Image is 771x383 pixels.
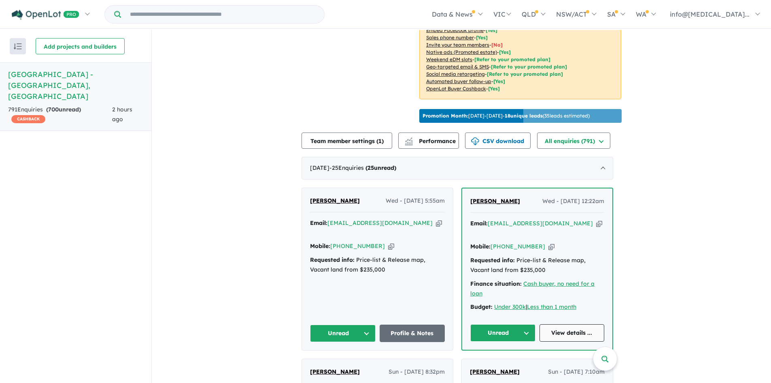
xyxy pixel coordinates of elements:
a: [PERSON_NAME] [310,367,360,377]
div: | [470,302,604,312]
u: Social media retargeting [426,71,485,77]
img: Openlot PRO Logo White [12,10,79,20]
img: line-chart.svg [405,137,412,142]
strong: Finance situation: [470,280,522,287]
div: Price-list & Release map, Vacant land from $235,000 [470,256,604,275]
a: Cash buyer, no need for a loan [470,280,595,297]
u: Sales phone number [426,34,474,41]
span: [PERSON_NAME] [310,368,360,375]
u: Weekend eDM slots [426,56,472,62]
span: CASHBACK [11,115,45,123]
button: Performance [398,133,459,149]
span: Wed - [DATE] 12:22am [542,197,604,206]
span: 1 [378,137,382,145]
div: Price-list & Release map, Vacant land from $235,000 [310,255,445,275]
strong: Requested info: [310,256,355,263]
span: [Yes] [488,86,500,92]
span: info@[MEDICAL_DATA]... [670,10,750,18]
button: Unread [310,325,376,342]
img: sort.svg [14,43,22,49]
strong: ( unread) [46,106,81,113]
span: [Yes] [493,78,505,84]
button: Copy [596,219,602,228]
span: 25 [367,164,374,171]
span: [Refer to your promoted plan] [474,56,550,62]
span: Sun - [DATE] 7:10am [548,367,605,377]
span: [PERSON_NAME] [310,197,360,204]
button: Unread [470,324,535,342]
span: [ Yes ] [476,34,488,41]
a: [PERSON_NAME] [310,196,360,206]
strong: Mobile: [310,242,330,250]
b: 18 unique leads [505,113,543,119]
strong: Budget: [470,303,493,310]
b: Promotion Month: [423,113,468,119]
h5: [GEOGRAPHIC_DATA] - [GEOGRAPHIC_DATA] , [GEOGRAPHIC_DATA] [8,69,143,102]
u: OpenLot Buyer Cashback [426,86,486,92]
span: 2 hours ago [112,106,132,123]
button: All enquiries (791) [537,133,610,149]
span: [ Yes ] [486,27,497,33]
a: Profile & Notes [380,325,445,342]
u: Geo-targeted email & SMS [426,64,489,70]
span: [Refer to your promoted plan] [487,71,563,77]
span: [Yes] [499,49,511,55]
a: [PERSON_NAME] [470,197,520,206]
span: - 25 Enquir ies [329,164,396,171]
a: [PHONE_NUMBER] [330,242,385,250]
a: [PERSON_NAME] [470,367,520,377]
img: bar-chart.svg [405,140,413,145]
input: Try estate name, suburb, builder or developer [123,6,323,23]
span: Wed - [DATE] 5:55am [386,196,445,206]
span: [ No ] [491,42,503,48]
span: Sun - [DATE] 8:32pm [389,367,445,377]
span: [PERSON_NAME] [470,197,520,205]
button: CSV download [465,133,531,149]
span: [Refer to your promoted plan] [491,64,567,70]
strong: Email: [470,220,488,227]
a: [EMAIL_ADDRESS][DOMAIN_NAME] [327,219,433,227]
a: [EMAIL_ADDRESS][DOMAIN_NAME] [488,220,593,227]
button: Team member settings (1) [302,133,392,149]
u: Embed Facebook profile [426,27,484,33]
strong: ( unread) [365,164,396,171]
button: Add projects and builders [36,38,125,54]
a: Under 300k [494,303,526,310]
strong: Mobile: [470,243,491,250]
span: [PERSON_NAME] [470,368,520,375]
u: Native ads (Promoted estate) [426,49,497,55]
span: 700 [48,106,59,113]
p: [DATE] - [DATE] - ( 35 leads estimated) [423,112,590,120]
strong: Requested info: [470,257,515,264]
u: Automated buyer follow-up [426,78,491,84]
div: 791 Enquir ies [8,105,112,124]
u: Invite your team members [426,42,489,48]
strong: Email: [310,219,327,227]
span: Performance [406,137,456,145]
div: [DATE] [302,157,613,180]
a: Less than 1 month [527,303,576,310]
img: download icon [471,137,479,145]
button: Copy [548,242,554,251]
button: Copy [436,219,442,227]
a: [PHONE_NUMBER] [491,243,545,250]
button: Copy [388,242,394,250]
a: View details ... [539,324,605,342]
